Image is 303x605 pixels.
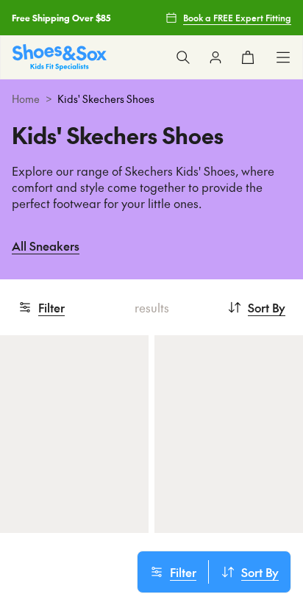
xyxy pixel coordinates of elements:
div: > [12,91,291,107]
a: Home [12,91,40,107]
span: Sort By [241,563,279,581]
button: Sort By [209,560,290,584]
img: SNS_Logo_Responsive.svg [13,44,107,70]
span: Kids' Skechers Shoes [57,91,154,107]
a: All Sneakers [12,229,79,262]
a: Shoes & Sox [13,44,107,70]
span: Book a FREE Expert Fitting [183,11,291,24]
span: Sort By [248,298,285,316]
button: Filter [138,560,208,584]
button: Sort By [227,291,285,323]
p: Explore our range of Skechers Kids' Shoes, where comfort and style come together to provide the p... [12,163,291,212]
button: Filter [18,291,65,323]
a: Book a FREE Expert Fitting [165,4,291,31]
h1: Kids' Skechers Shoes [12,118,291,151]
